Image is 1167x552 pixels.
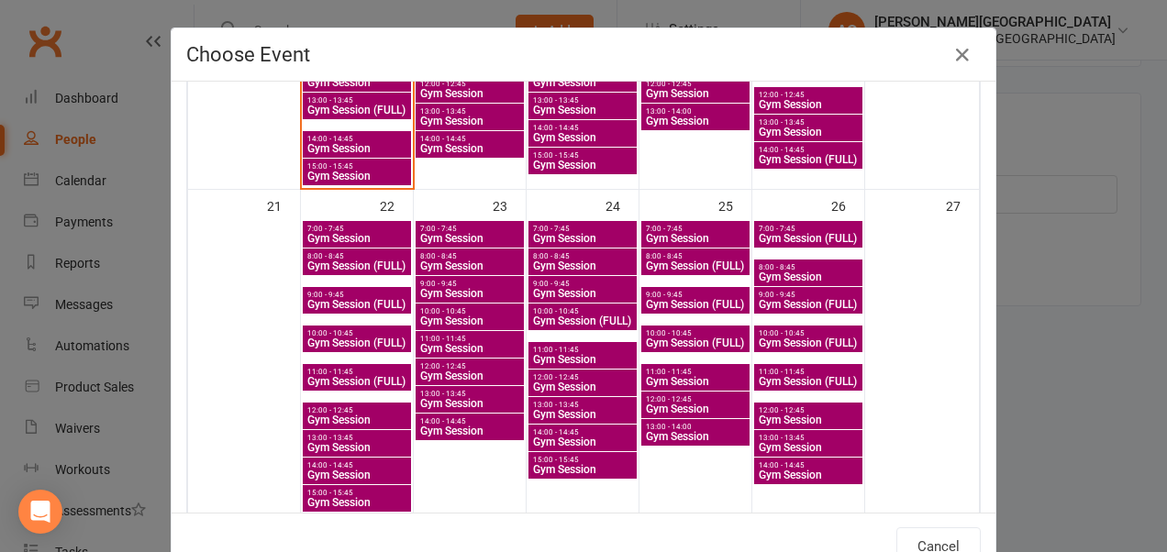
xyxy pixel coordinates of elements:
[758,154,859,165] span: Gym Session (FULL)
[419,370,520,381] span: Gym Session
[758,291,859,299] span: 9:00 - 9:45
[758,299,859,310] span: Gym Session (FULL)
[419,315,520,326] span: Gym Session
[306,143,407,154] span: Gym Session
[758,146,859,154] span: 14:00 - 14:45
[645,80,746,88] span: 12:00 - 12:45
[758,337,859,348] span: Gym Session (FULL)
[306,105,407,116] span: Gym Session (FULL)
[306,171,407,182] span: Gym Session
[306,77,407,88] span: Gym Session
[645,107,746,116] span: 13:00 - 14:00
[306,291,407,299] span: 9:00 - 9:45
[645,116,746,127] span: Gym Session
[380,190,413,220] div: 22
[948,40,977,70] button: Close
[419,398,520,409] span: Gym Session
[532,96,633,105] span: 13:00 - 13:45
[532,132,633,143] span: Gym Session
[532,260,633,271] span: Gym Session
[306,461,407,469] span: 14:00 - 14:45
[718,190,751,220] div: 25
[306,337,407,348] span: Gym Session (FULL)
[645,395,746,403] span: 12:00 - 12:45
[306,96,407,105] span: 13:00 - 13:45
[532,151,633,160] span: 15:00 - 15:45
[532,456,633,464] span: 15:00 - 15:45
[419,307,520,315] span: 10:00 - 10:45
[306,376,407,387] span: Gym Session (FULL)
[532,428,633,436] span: 14:00 - 14:45
[306,329,407,337] span: 10:00 - 10:45
[645,423,746,431] span: 13:00 - 14:00
[532,225,633,233] span: 7:00 - 7:45
[306,225,407,233] span: 7:00 - 7:45
[758,127,859,138] span: Gym Session
[419,80,520,88] span: 12:00 - 12:45
[532,401,633,409] span: 13:00 - 13:45
[306,442,407,453] span: Gym Session
[419,107,520,116] span: 13:00 - 13:45
[532,409,633,420] span: Gym Session
[419,233,520,244] span: Gym Session
[758,118,859,127] span: 13:00 - 13:45
[532,346,633,354] span: 11:00 - 11:45
[532,436,633,447] span: Gym Session
[306,162,407,171] span: 15:00 - 15:45
[532,233,633,244] span: Gym Session
[758,329,859,337] span: 10:00 - 10:45
[186,43,981,66] h4: Choose Event
[306,233,407,244] span: Gym Session
[306,299,407,310] span: Gym Session (FULL)
[306,260,407,271] span: Gym Session (FULL)
[758,406,859,414] span: 12:00 - 12:45
[419,116,520,127] span: Gym Session
[831,190,864,220] div: 26
[645,233,746,244] span: Gym Session
[758,271,859,282] span: Gym Session
[419,252,520,260] span: 8:00 - 8:45
[419,135,520,143] span: 14:00 - 14:45
[645,329,746,337] span: 10:00 - 10:45
[419,225,520,233] span: 7:00 - 7:45
[758,263,859,271] span: 8:00 - 8:45
[645,260,746,271] span: Gym Session (FULL)
[306,497,407,508] span: Gym Session
[645,431,746,442] span: Gym Session
[532,280,633,288] span: 9:00 - 9:45
[758,225,859,233] span: 7:00 - 7:45
[645,403,746,414] span: Gym Session
[758,461,859,469] span: 14:00 - 14:45
[419,343,520,354] span: Gym Session
[758,414,859,425] span: Gym Session
[532,464,633,475] span: Gym Session
[419,288,520,299] span: Gym Session
[532,252,633,260] span: 8:00 - 8:45
[532,288,633,299] span: Gym Session
[419,143,520,154] span: Gym Session
[645,299,746,310] span: Gym Session (FULL)
[645,376,746,387] span: Gym Session
[758,233,859,244] span: Gym Session (FULL)
[306,252,407,260] span: 8:00 - 8:45
[532,160,633,171] span: Gym Session
[419,390,520,398] span: 13:00 - 13:45
[419,280,520,288] span: 9:00 - 9:45
[645,225,746,233] span: 7:00 - 7:45
[419,335,520,343] span: 11:00 - 11:45
[758,99,859,110] span: Gym Session
[532,124,633,132] span: 14:00 - 14:45
[532,315,633,326] span: Gym Session (FULL)
[306,406,407,414] span: 12:00 - 12:45
[645,337,746,348] span: Gym Session (FULL)
[306,414,407,425] span: Gym Session
[419,425,520,436] span: Gym Session
[606,190,639,220] div: 24
[493,190,526,220] div: 23
[306,489,407,497] span: 15:00 - 15:45
[419,417,520,425] span: 14:00 - 14:45
[306,135,407,143] span: 14:00 - 14:45
[532,381,633,392] span: Gym Session
[306,469,407,480] span: Gym Session
[532,373,633,381] span: 12:00 - 12:45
